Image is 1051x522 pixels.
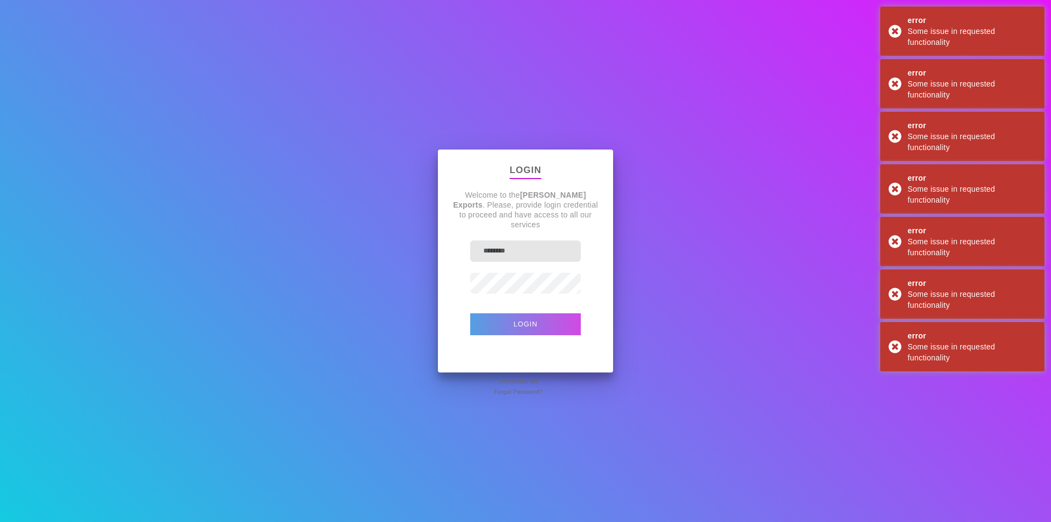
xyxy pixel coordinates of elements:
[908,289,1036,311] div: Some issue in requested functionality
[499,376,539,387] span: Remember Me
[470,313,581,335] button: Login
[908,330,1036,341] div: error
[510,163,541,179] p: Login
[908,15,1036,26] div: error
[908,278,1036,289] div: error
[908,173,1036,183] div: error
[908,236,1036,258] div: Some issue in requested functionality
[908,341,1036,363] div: Some issue in requested functionality
[908,26,1036,48] div: Some issue in requested functionality
[494,386,542,397] span: Forgot Password?
[453,191,586,209] strong: [PERSON_NAME] Exports
[908,120,1036,131] div: error
[908,67,1036,78] div: error
[908,225,1036,236] div: error
[908,131,1036,153] div: Some issue in requested functionality
[908,183,1036,205] div: Some issue in requested functionality
[908,78,1036,100] div: Some issue in requested functionality
[451,190,600,230] p: Welcome to the . Please, provide login credential to proceed and have access to all our services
